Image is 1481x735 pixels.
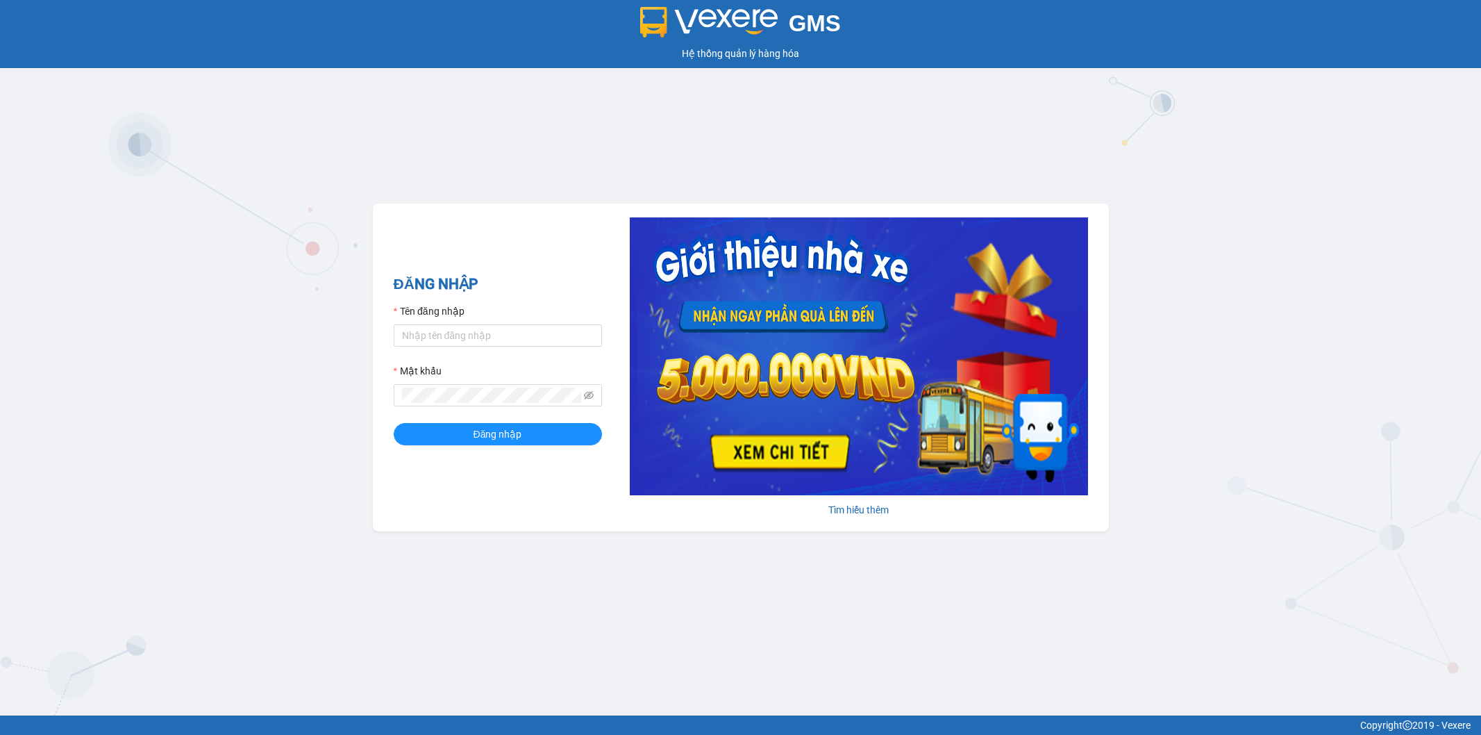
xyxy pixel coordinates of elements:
[394,273,602,296] h2: ĐĂNG NHẬP
[394,304,465,319] label: Tên đăng nhập
[402,388,581,403] input: Mật khẩu
[584,390,594,400] span: eye-invisible
[394,324,602,347] input: Tên đăng nhập
[640,21,841,32] a: GMS
[640,7,778,38] img: logo 2
[630,502,1088,518] div: Tìm hiểu thêm
[474,427,522,442] span: Đăng nhập
[789,10,841,36] span: GMS
[3,46,1478,61] div: Hệ thống quản lý hàng hóa
[394,363,442,379] label: Mật khẩu
[394,423,602,445] button: Đăng nhập
[10,718,1471,733] div: Copyright 2019 - Vexere
[630,217,1088,495] img: banner-0
[1403,720,1412,730] span: copyright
